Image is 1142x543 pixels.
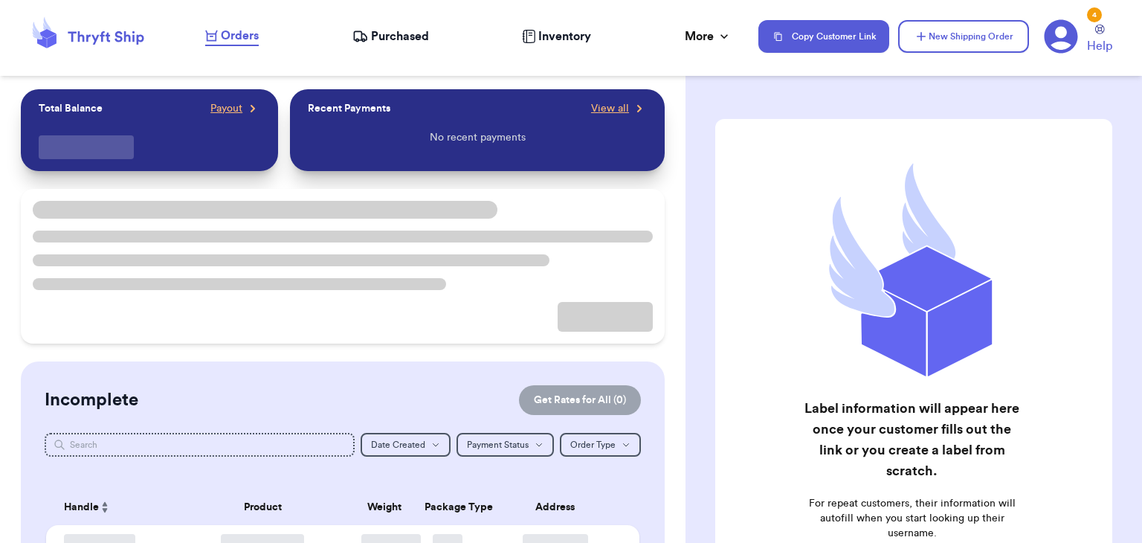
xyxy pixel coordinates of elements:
[371,28,429,45] span: Purchased
[64,500,99,515] span: Handle
[210,101,260,116] a: Payout
[221,27,259,45] span: Orders
[519,385,641,415] button: Get Rates for All (0)
[416,489,480,525] th: Package Type
[45,388,138,412] h2: Incomplete
[1087,7,1102,22] div: 4
[560,433,641,457] button: Order Type
[801,496,1023,541] p: For repeat customers, their information will autofill when you start looking up their username.
[758,20,889,53] button: Copy Customer Link
[205,27,259,46] a: Orders
[685,28,732,45] div: More
[480,489,639,525] th: Address
[210,101,242,116] span: Payout
[538,28,591,45] span: Inventory
[591,101,647,116] a: View all
[457,433,554,457] button: Payment Status
[361,433,451,457] button: Date Created
[99,498,111,516] button: Sort ascending
[898,20,1029,53] button: New Shipping Order
[352,28,429,45] a: Purchased
[1087,25,1112,55] a: Help
[45,433,355,457] input: Search
[1044,19,1078,54] a: 4
[801,398,1023,481] h2: Label information will appear here once your customer fills out the link or you create a label fr...
[430,130,526,145] p: No recent payments
[467,440,529,449] span: Payment Status
[173,489,352,525] th: Product
[371,440,425,449] span: Date Created
[308,101,390,116] p: Recent Payments
[39,101,103,116] p: Total Balance
[570,440,616,449] span: Order Type
[1087,37,1112,55] span: Help
[352,489,416,525] th: Weight
[522,28,591,45] a: Inventory
[591,101,629,116] span: View all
